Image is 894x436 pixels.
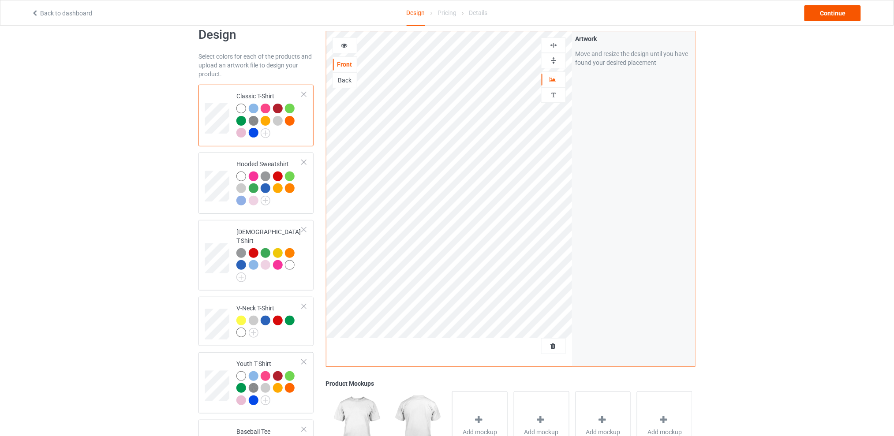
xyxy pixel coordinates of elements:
div: Front [333,60,357,69]
img: svg+xml;base64,PD94bWwgdmVyc2lvbj0iMS4wIiBlbmNvZGluZz0iVVRGLTgiPz4KPHN2ZyB3aWR0aD0iMjJweCIgaGVpZ2... [236,272,246,282]
div: Classic T-Shirt [198,85,314,146]
div: Continue [804,5,861,21]
div: Back [333,76,357,85]
img: svg+xml;base64,PD94bWwgdmVyc2lvbj0iMS4wIiBlbmNvZGluZz0iVVRGLTgiPz4KPHN2ZyB3aWR0aD0iMjJweCIgaGVpZ2... [249,328,258,338]
div: Youth T-Shirt [198,352,314,414]
img: heather_texture.png [249,116,258,126]
img: svg+xml;base64,PD94bWwgdmVyc2lvbj0iMS4wIiBlbmNvZGluZz0iVVRGLTgiPz4KPHN2ZyB3aWR0aD0iMjJweCIgaGVpZ2... [261,128,270,138]
a: Back to dashboard [31,10,92,17]
div: Select colors for each of the products and upload an artwork file to design your product. [198,52,314,78]
div: [DEMOGRAPHIC_DATA] T-Shirt [236,227,302,279]
div: Move and resize the design until you have found your desired placement [575,49,692,67]
div: [DEMOGRAPHIC_DATA] T-Shirt [198,220,314,290]
div: Pricing [438,0,456,25]
img: svg+xml;base64,PD94bWwgdmVyc2lvbj0iMS4wIiBlbmNvZGluZz0iVVRGLTgiPz4KPHN2ZyB3aWR0aD0iMjJweCIgaGVpZ2... [261,196,270,205]
div: Hooded Sweatshirt [236,160,302,205]
div: Classic T-Shirt [236,92,302,137]
div: Artwork [575,34,692,43]
div: Product Mockups [326,379,696,388]
div: Youth T-Shirt [236,359,302,405]
img: svg%3E%0A [550,56,558,65]
img: heather_texture.png [249,383,258,393]
img: svg+xml;base64,PD94bWwgdmVyc2lvbj0iMS4wIiBlbmNvZGluZz0iVVRGLTgiPz4KPHN2ZyB3aWR0aD0iMjJweCIgaGVpZ2... [261,395,270,405]
div: V-Neck T-Shirt [198,297,314,346]
img: svg%3E%0A [550,91,558,99]
h1: Design [198,27,314,43]
img: svg%3E%0A [550,41,558,49]
div: Details [469,0,487,25]
div: V-Neck T-Shirt [236,304,302,337]
div: Design [407,0,425,26]
div: Hooded Sweatshirt [198,153,314,214]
